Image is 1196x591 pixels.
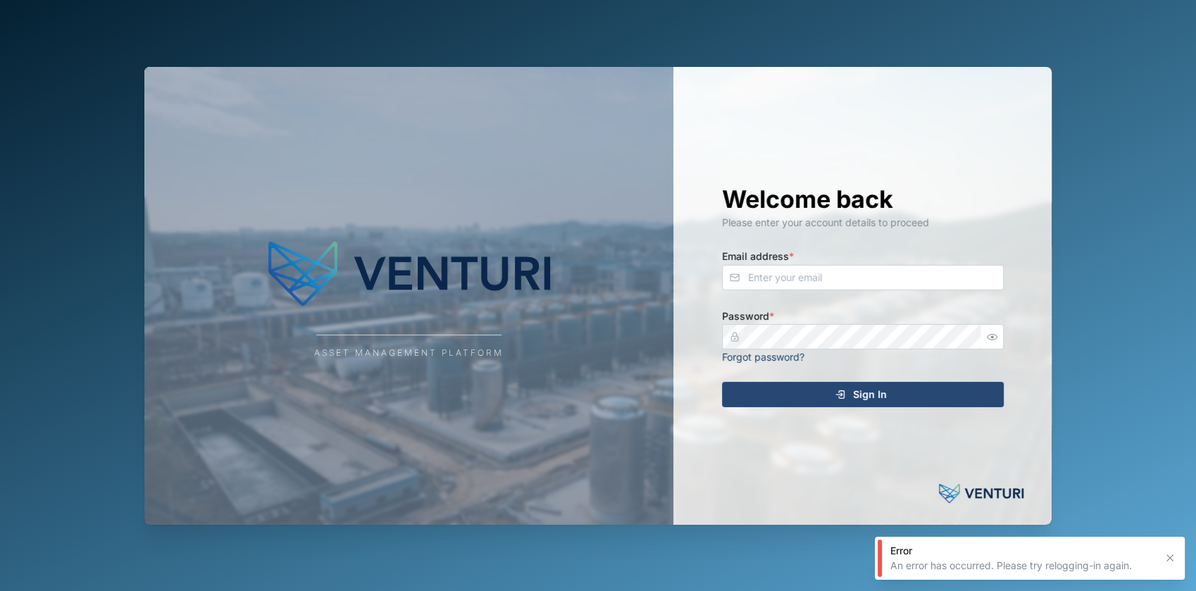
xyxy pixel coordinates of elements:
[853,382,887,406] span: Sign In
[722,249,794,264] label: Email address
[890,544,1155,558] div: Error
[722,309,774,324] label: Password
[939,480,1023,508] img: Powered by: Venturi
[268,232,550,316] img: Company Logo
[314,347,504,360] div: Asset Management Platform
[722,265,1004,290] input: Enter your email
[722,184,1004,215] h1: Welcome back
[722,351,804,363] a: Forgot password?
[722,215,1004,230] div: Please enter your account details to proceed
[890,559,1155,573] div: An error has occurred. Please try relogging-in again.
[722,382,1004,407] button: Sign In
